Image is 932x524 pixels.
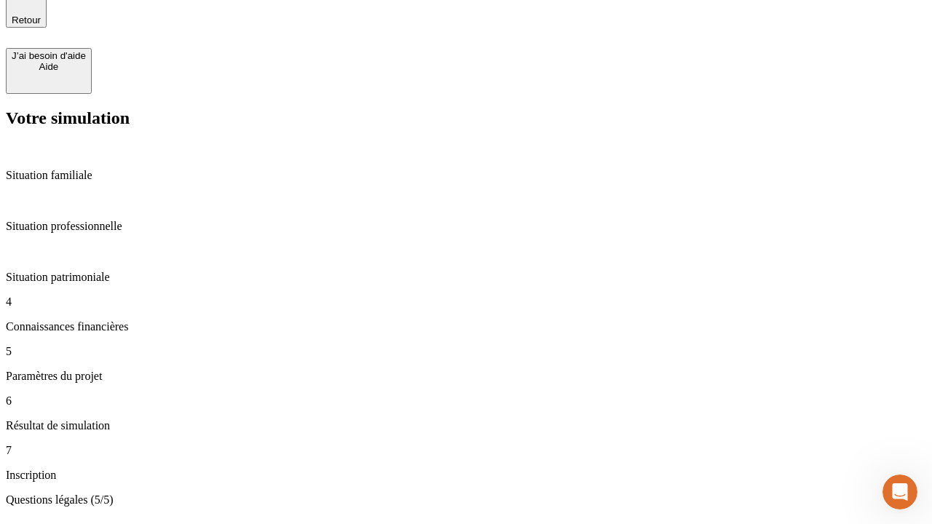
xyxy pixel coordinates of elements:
[6,444,926,457] p: 7
[6,394,926,408] p: 6
[6,169,926,182] p: Situation familiale
[6,220,926,233] p: Situation professionnelle
[6,345,926,358] p: 5
[6,493,926,507] p: Questions légales (5/5)
[6,271,926,284] p: Situation patrimoniale
[6,419,926,432] p: Résultat de simulation
[12,15,41,25] span: Retour
[6,295,926,309] p: 4
[12,61,86,72] div: Aide
[12,50,86,61] div: J’ai besoin d'aide
[6,48,92,94] button: J’ai besoin d'aideAide
[6,370,926,383] p: Paramètres du projet
[6,469,926,482] p: Inscription
[6,320,926,333] p: Connaissances financières
[6,108,926,128] h2: Votre simulation
[882,475,917,509] iframe: Intercom live chat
